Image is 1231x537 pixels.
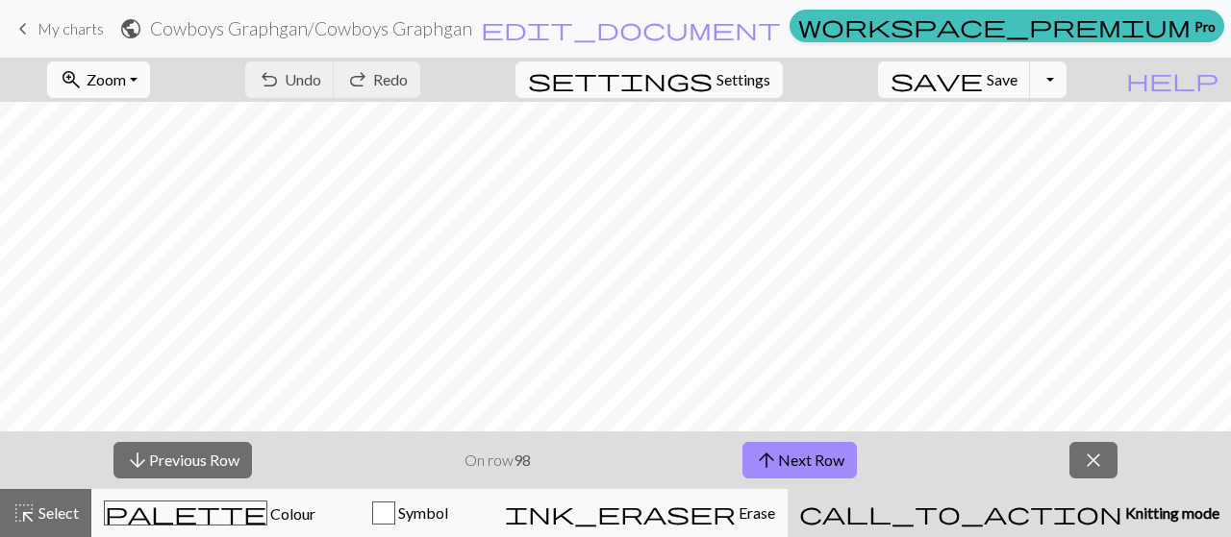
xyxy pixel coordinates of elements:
[105,500,266,526] span: palette
[13,500,36,526] span: highlight_alt
[91,489,328,537] button: Colour
[987,70,1017,88] span: Save
[528,68,713,91] i: Settings
[798,12,1191,39] span: workspace_premium
[514,451,531,469] strong: 98
[788,489,1231,537] button: Knitting mode
[150,17,472,39] h2: Cowboys Graphgan / Cowboys Graphgan
[47,61,150,98] button: Zoom
[126,447,149,474] span: arrow_downward
[12,15,35,42] span: keyboard_arrow_left
[790,10,1224,42] a: Pro
[736,503,775,522] span: Erase
[515,61,783,98] button: SettingsSettings
[38,19,104,37] span: My charts
[492,489,788,537] button: Erase
[113,442,252,478] button: Previous Row
[878,61,1031,98] button: Save
[1082,447,1105,474] span: close
[755,447,778,474] span: arrow_upward
[742,442,857,478] button: Next Row
[481,15,781,42] span: edit_document
[87,70,126,88] span: Zoom
[267,504,315,523] span: Colour
[799,500,1122,526] span: call_to_action
[1122,503,1219,522] span: Knitting mode
[528,66,713,93] span: settings
[60,66,83,93] span: zoom_in
[505,500,736,526] span: ink_eraser
[716,68,770,91] span: Settings
[465,449,531,472] p: On row
[891,66,983,93] span: save
[328,489,492,537] button: Symbol
[12,12,104,45] a: My charts
[36,503,79,522] span: Select
[395,503,448,522] span: Symbol
[119,15,142,42] span: public
[1126,66,1218,93] span: help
